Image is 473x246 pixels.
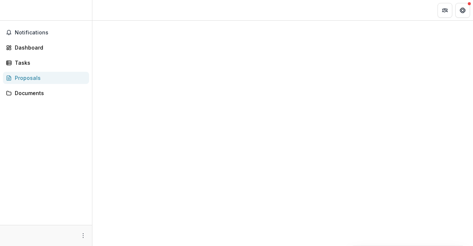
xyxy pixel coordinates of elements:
[455,3,470,18] button: Get Help
[15,44,83,51] div: Dashboard
[3,87,89,99] a: Documents
[3,57,89,69] a: Tasks
[3,27,89,38] button: Notifications
[3,72,89,84] a: Proposals
[15,89,83,97] div: Documents
[438,3,452,18] button: Partners
[15,74,83,82] div: Proposals
[79,231,88,240] button: More
[15,59,83,67] div: Tasks
[3,41,89,54] a: Dashboard
[15,30,86,36] span: Notifications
